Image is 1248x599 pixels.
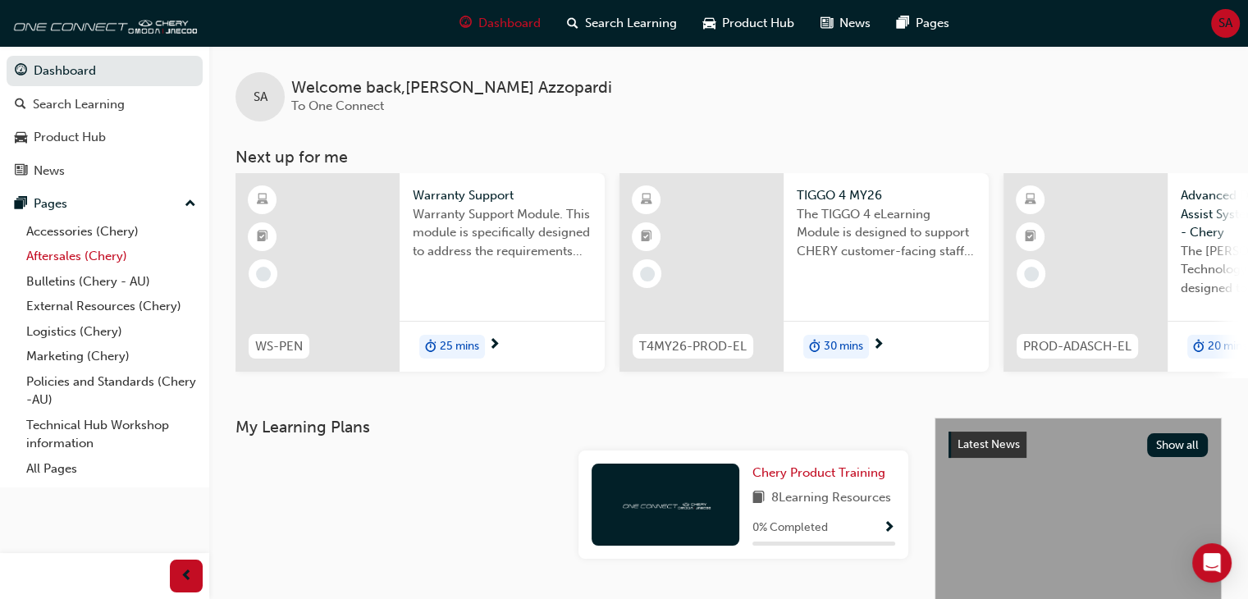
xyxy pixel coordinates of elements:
span: Search Learning [585,14,677,33]
button: SA [1211,9,1240,38]
span: booktick-icon [257,226,268,248]
span: learningRecordVerb_NONE-icon [640,267,655,281]
a: WS-PENWarranty SupportWarranty Support Module. This module is specifically designed to address th... [235,173,605,372]
button: Pages [7,189,203,219]
span: SA [254,88,267,107]
a: All Pages [20,456,203,482]
div: Search Learning [33,95,125,114]
span: 0 % Completed [752,519,828,537]
span: 20 mins [1208,337,1247,356]
span: WS-PEN [255,337,303,356]
span: duration-icon [809,336,821,358]
span: duration-icon [425,336,437,358]
span: To One Connect [291,98,384,113]
a: T4MY26-PROD-ELTIGGO 4 MY26The TIGGO 4 eLearning Module is designed to support CHERY customer-faci... [619,173,989,372]
span: 25 mins [440,337,479,356]
a: Product Hub [7,122,203,153]
span: next-icon [872,338,885,353]
span: pages-icon [897,13,909,34]
span: Pages [916,14,949,33]
a: Search Learning [7,89,203,120]
a: Logistics (Chery) [20,319,203,345]
span: guage-icon [459,13,472,34]
span: search-icon [15,98,26,112]
span: Show Progress [883,521,895,536]
a: News [7,156,203,186]
a: car-iconProduct Hub [690,7,807,40]
a: news-iconNews [807,7,884,40]
span: learningResourceType_ELEARNING-icon [1025,190,1036,211]
a: search-iconSearch Learning [554,7,690,40]
span: T4MY26-PROD-EL [639,337,747,356]
span: duration-icon [1193,336,1205,358]
h3: My Learning Plans [235,418,908,437]
span: news-icon [821,13,833,34]
a: guage-iconDashboard [446,7,554,40]
span: SA [1218,14,1232,33]
span: car-icon [15,130,27,145]
span: Welcome back , [PERSON_NAME] Azzopardi [291,79,612,98]
div: Product Hub [34,128,106,147]
span: The TIGGO 4 eLearning Module is designed to support CHERY customer-facing staff with the product ... [797,205,976,261]
a: Dashboard [7,56,203,86]
a: Chery Product Training [752,464,892,482]
a: Marketing (Chery) [20,344,203,369]
button: DashboardSearch LearningProduct HubNews [7,53,203,189]
span: 30 mins [824,337,863,356]
span: Dashboard [478,14,541,33]
a: Policies and Standards (Chery -AU) [20,369,203,413]
span: pages-icon [15,197,27,212]
span: Product Hub [722,14,794,33]
span: TIGGO 4 MY26 [797,186,976,205]
span: News [839,14,871,33]
span: learningRecordVerb_NONE-icon [1024,267,1039,281]
a: External Resources (Chery) [20,294,203,319]
div: Pages [34,194,67,213]
span: prev-icon [181,566,193,587]
h3: Next up for me [209,148,1248,167]
span: PROD-ADASCH-EL [1023,337,1131,356]
span: 8 Learning Resources [771,488,891,509]
a: Bulletins (Chery - AU) [20,269,203,295]
a: Latest NewsShow all [949,432,1208,458]
span: learningResourceType_ELEARNING-icon [257,190,268,211]
span: Chery Product Training [752,465,885,480]
img: oneconnect [8,7,197,39]
button: Show Progress [883,518,895,538]
span: Warranty Support [413,186,592,205]
span: guage-icon [15,64,27,79]
span: book-icon [752,488,765,509]
div: Open Intercom Messenger [1192,543,1232,583]
button: Show all [1147,433,1209,457]
a: Technical Hub Workshop information [20,413,203,456]
span: up-icon [185,194,196,215]
a: pages-iconPages [884,7,962,40]
span: booktick-icon [641,226,652,248]
div: News [34,162,65,181]
a: Aftersales (Chery) [20,244,203,269]
span: booktick-icon [1025,226,1036,248]
span: news-icon [15,164,27,179]
span: search-icon [567,13,578,34]
span: Warranty Support Module. This module is specifically designed to address the requirements and pro... [413,205,592,261]
span: car-icon [703,13,715,34]
span: learningRecordVerb_NONE-icon [256,267,271,281]
span: Latest News [958,437,1020,451]
a: Accessories (Chery) [20,219,203,245]
span: next-icon [488,338,501,353]
img: oneconnect [620,496,711,512]
span: learningResourceType_ELEARNING-icon [641,190,652,211]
